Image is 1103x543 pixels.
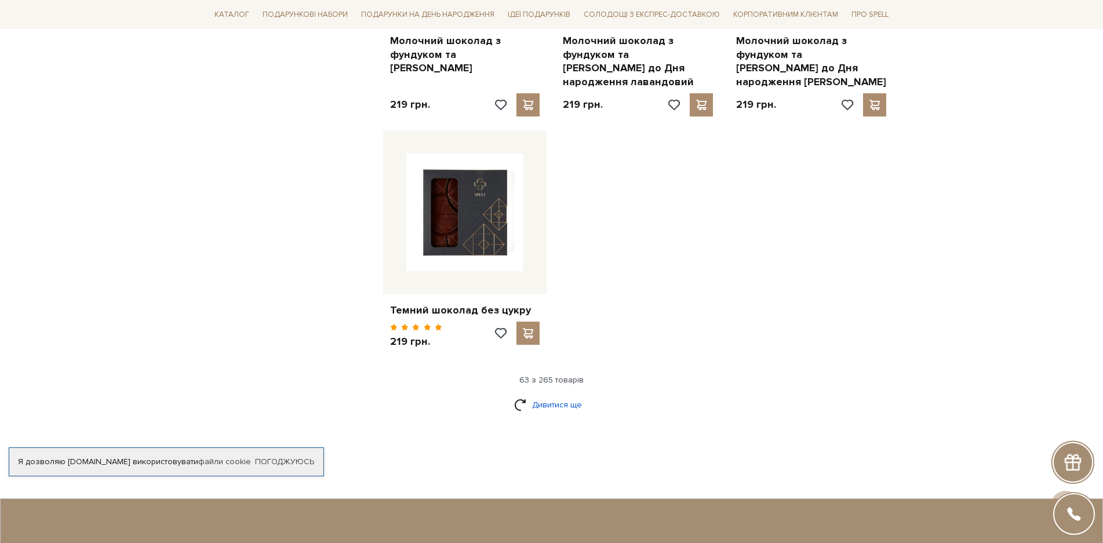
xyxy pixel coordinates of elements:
div: Я дозволяю [DOMAIN_NAME] використовувати [9,457,323,467]
span: Подарункові набори [258,6,352,24]
p: 219 грн. [736,98,776,111]
span: Каталог [210,6,254,24]
a: Погоджуюсь [255,457,314,467]
a: Молочний шоколад з фундуком та [PERSON_NAME] до Дня народження лавандовий [563,34,713,89]
a: файли cookie [198,457,251,467]
a: Солодощі з експрес-доставкою [579,5,725,24]
p: 219 грн. [563,98,603,111]
div: 63 з 265 товарів [205,375,898,385]
p: 219 грн. [390,335,443,348]
a: Темний шоколад без цукру [390,304,540,317]
span: Ідеї подарунків [503,6,575,24]
span: Подарунки на День народження [356,6,499,24]
a: Молочний шоколад з фундуком та [PERSON_NAME] [390,34,540,75]
span: Про Spell [847,6,893,24]
p: 219 грн. [390,98,430,111]
a: Корпоративним клієнтам [729,5,843,24]
a: Дивитися ще [514,395,589,415]
a: Молочний шоколад з фундуком та [PERSON_NAME] до Дня народження [PERSON_NAME] [736,34,886,89]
